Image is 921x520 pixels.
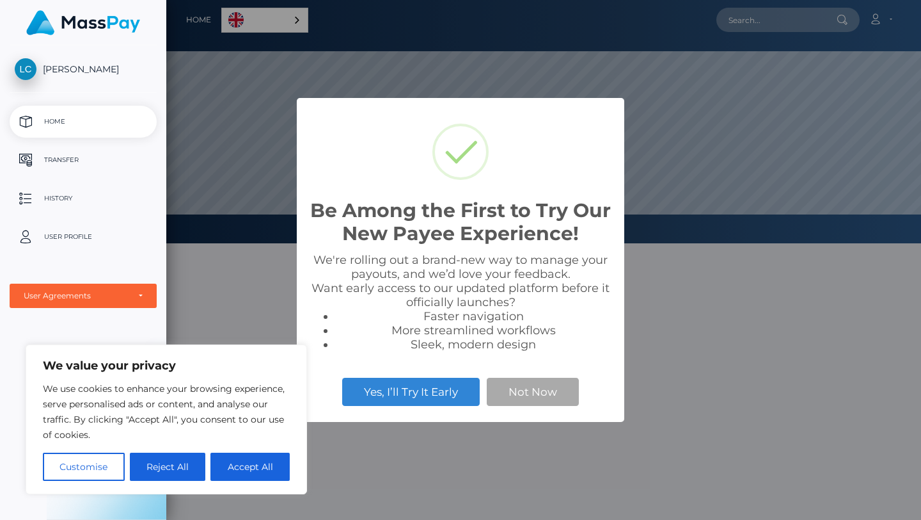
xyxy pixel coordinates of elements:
li: Sleek, modern design [335,337,611,352]
p: History [15,189,152,208]
h2: Be Among the First to Try Our New Payee Experience! [310,199,611,245]
button: Not Now [487,378,579,406]
div: We're rolling out a brand-new way to manage your payouts, and we’d love your feedback. Want early... [310,253,611,352]
button: Reject All [130,453,206,481]
div: User Agreements [24,291,129,301]
button: Customise [43,453,125,481]
p: Home [15,112,152,131]
span: [PERSON_NAME] [10,63,157,75]
button: User Agreements [10,284,157,308]
p: We use cookies to enhance your browsing experience, serve personalised ads or content, and analys... [43,381,290,443]
div: We value your privacy [26,345,307,494]
p: We value your privacy [43,358,290,373]
p: Transfer [15,150,152,170]
img: MassPay [26,10,140,35]
button: Accept All [210,453,290,481]
li: Faster navigation [335,309,611,323]
li: More streamlined workflows [335,323,611,337]
p: User Profile [15,227,152,247]
button: Yes, I’ll Try It Early [342,378,480,406]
